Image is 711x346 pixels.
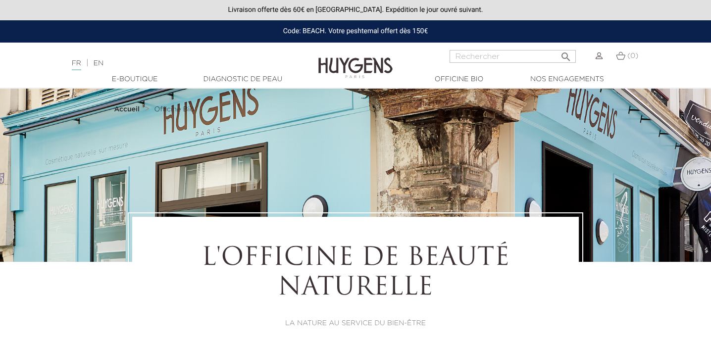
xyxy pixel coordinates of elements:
span: (0) [627,52,638,59]
span: Officine Bio [154,106,195,113]
a: Nos engagements [517,74,616,85]
a: Officine Bio [409,74,508,85]
h1: L'OFFICINE DE BEAUTÉ NATURELLE [159,244,552,303]
img: Huygens [318,42,393,80]
a: Officine Bio [154,105,195,113]
strong: Accueil [114,106,140,113]
p: LA NATURE AU SERVICE DU BIEN-ÊTRE [159,318,552,329]
a: Accueil [114,105,142,113]
a: EN [94,60,103,67]
button:  [557,47,575,60]
i:  [560,48,572,60]
input: Rechercher [450,50,576,63]
div: | [67,57,289,69]
a: E-Boutique [85,74,184,85]
a: Diagnostic de peau [193,74,292,85]
a: FR [72,60,81,70]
